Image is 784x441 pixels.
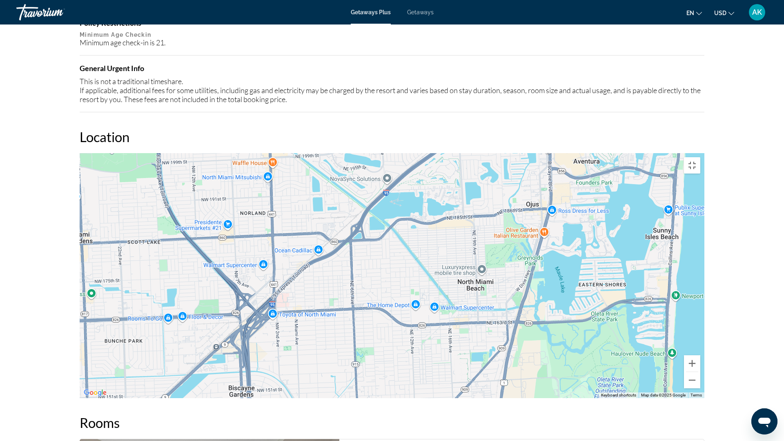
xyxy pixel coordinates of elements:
span: USD [714,10,726,16]
a: Terms (opens in new tab) [690,393,702,397]
button: Zoom in [684,355,700,372]
span: AK [752,8,762,16]
a: Travorium [16,2,98,23]
span: en [686,10,694,16]
button: Keyboard shortcuts [601,392,636,398]
h4: General Urgent Info [80,64,704,73]
button: Zoom out [684,372,700,388]
button: User Menu [746,4,768,21]
h2: Location [80,129,704,145]
button: Toggle fullscreen view [684,157,700,174]
a: Getaways [407,9,434,16]
p: Minimum Age Checkin [80,31,704,38]
a: Getaways Plus [351,9,391,16]
button: Change currency [714,7,734,19]
div: Minimum age check-in is 21. [80,38,704,47]
span: Map data ©2025 Google [641,393,686,397]
iframe: Button to launch messaging window [751,408,777,434]
img: Google [82,388,109,398]
a: Open this area in Google Maps (opens a new window) [82,388,109,398]
button: Change language [686,7,702,19]
h2: Rooms [80,414,704,431]
div: This is not a traditional timeshare. If applicable, additional fees for some utilities, including... [80,77,704,104]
